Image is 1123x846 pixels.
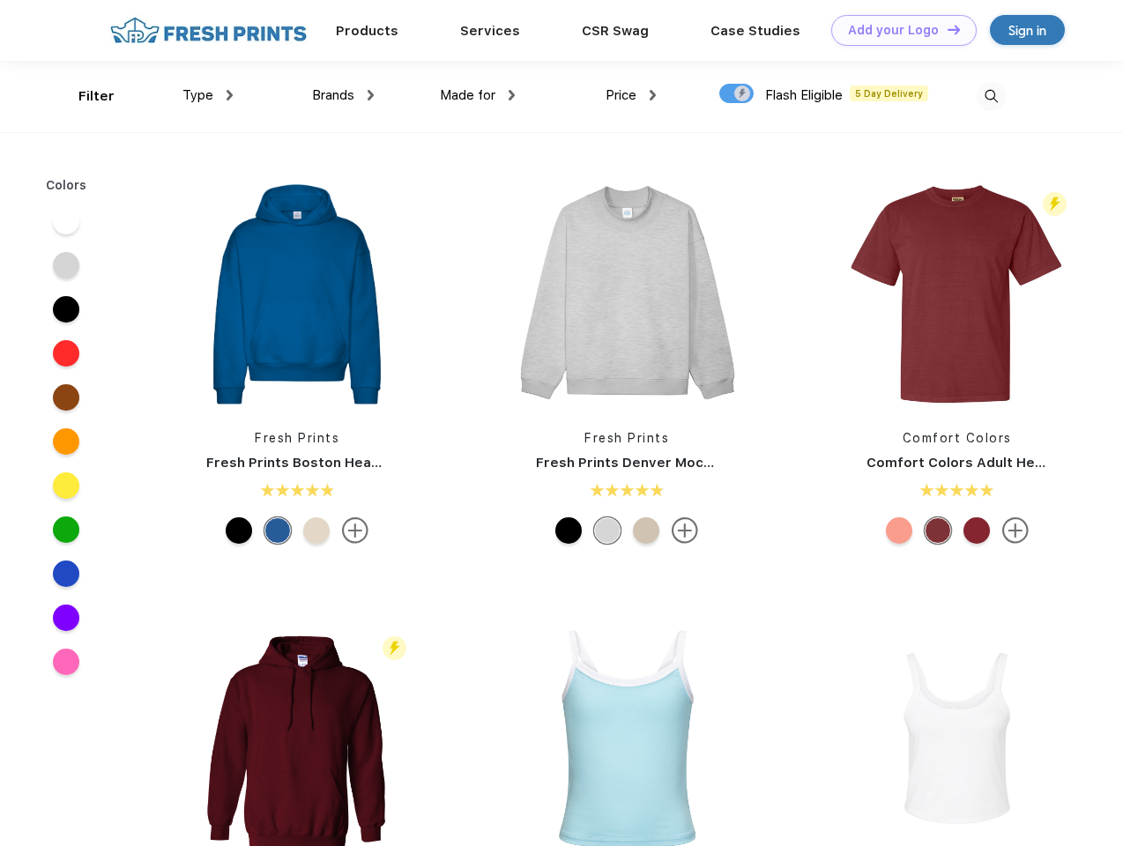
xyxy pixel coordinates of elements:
span: Made for [440,87,495,103]
div: Sand [303,517,330,544]
div: Filter [78,86,115,107]
div: Crimson [963,517,990,544]
img: more.svg [1002,517,1029,544]
img: fo%20logo%202.webp [105,15,312,46]
div: Colors [33,176,100,195]
span: Flash Eligible [765,87,843,103]
img: desktop_search.svg [977,82,1006,111]
div: Add your Logo [848,23,939,38]
a: Comfort Colors [903,431,1012,445]
a: Fresh Prints [584,431,669,445]
div: Royal Blue [264,517,291,544]
div: Terracota [886,517,912,544]
span: Type [182,87,213,103]
img: flash_active_toggle.svg [1043,192,1067,216]
img: DT [948,25,960,34]
span: 5 Day Delivery [850,85,928,101]
a: Sign in [990,15,1065,45]
div: Brick [925,517,951,544]
div: Black [226,517,252,544]
a: Fresh Prints Boston Heavyweight Hoodie [206,455,485,471]
img: more.svg [342,517,368,544]
img: flash_active_toggle.svg [383,636,406,660]
div: Sign in [1008,20,1046,41]
img: dropdown.png [227,90,233,100]
img: dropdown.png [509,90,515,100]
span: Brands [312,87,354,103]
img: func=resize&h=266 [509,177,744,412]
img: dropdown.png [650,90,656,100]
img: dropdown.png [368,90,374,100]
a: Fresh Prints [255,431,339,445]
img: func=resize&h=266 [180,177,414,412]
a: Products [336,23,398,39]
img: func=resize&h=266 [840,177,1075,412]
span: Price [606,87,636,103]
div: Sand [633,517,659,544]
a: Fresh Prints Denver Mock Neck Heavyweight Sweatshirt [536,455,918,471]
div: Black [555,517,582,544]
img: more.svg [672,517,698,544]
div: Ash Grey [594,517,621,544]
